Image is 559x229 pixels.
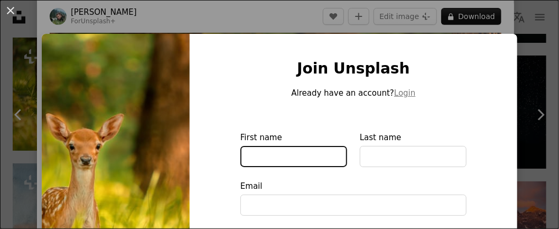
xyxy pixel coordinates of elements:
button: Login [394,87,415,99]
label: Last name [360,131,467,167]
label: First name [240,131,347,167]
input: Email [240,195,467,216]
input: First name [240,146,347,167]
h1: Join Unsplash [240,59,467,78]
p: Already have an account? [240,87,467,99]
input: Last name [360,146,467,167]
label: Email [240,180,467,216]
